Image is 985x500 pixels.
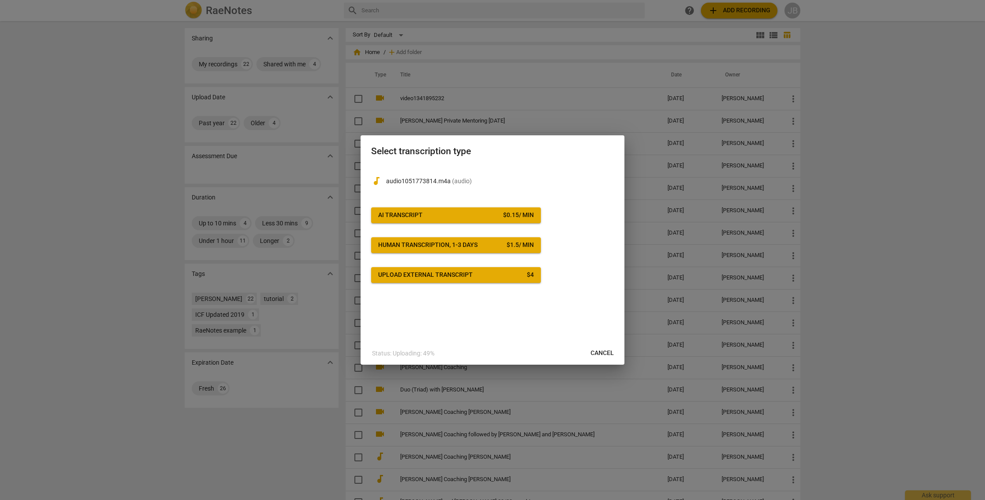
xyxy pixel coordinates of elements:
[503,211,534,220] div: $ 0.15 / min
[527,271,534,279] div: $ 4
[372,349,434,358] p: Status: Uploading: 49%
[452,178,472,185] span: ( audio )
[371,176,382,186] span: audiotrack
[378,241,478,250] div: Human transcription, 1-3 days
[378,211,423,220] div: AI Transcript
[386,177,614,186] p: audio1051773814.m4a(audio)
[371,146,614,157] h2: Select transcription type
[591,349,614,358] span: Cancel
[378,271,473,279] div: Upload external transcript
[507,241,534,250] div: $ 1.5 / min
